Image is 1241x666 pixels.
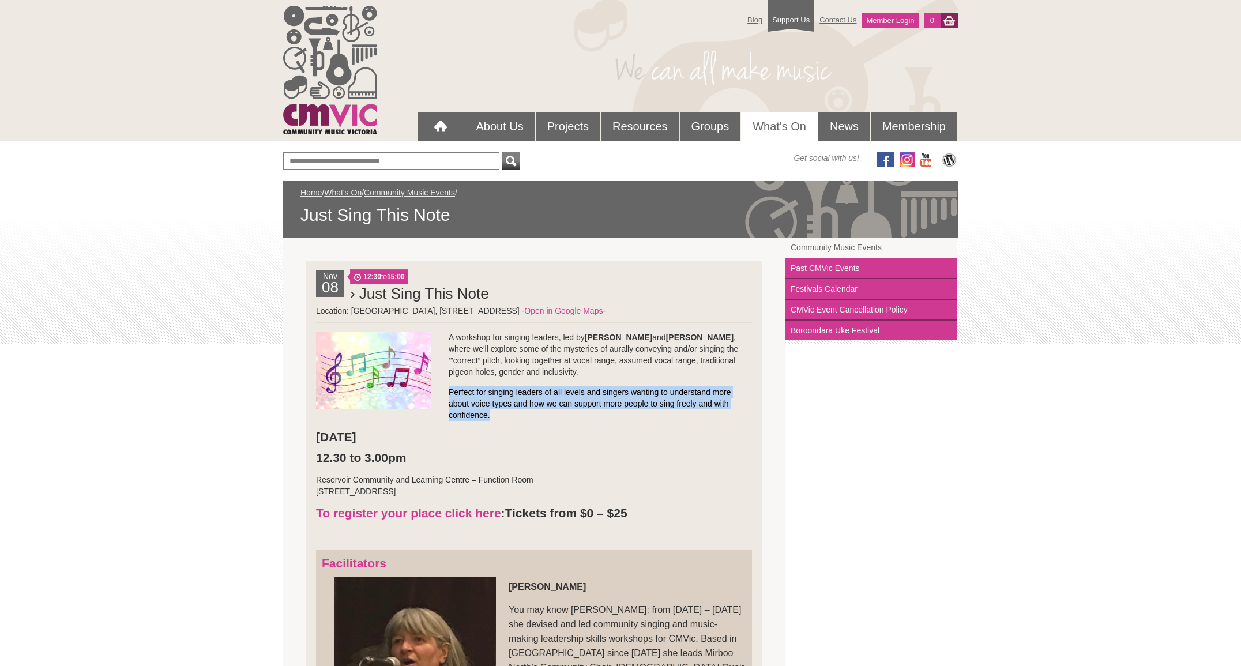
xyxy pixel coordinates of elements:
[794,152,859,164] span: Get social with us!
[300,204,941,226] span: Just Sing This Note
[316,506,752,521] h3: Tickets from $0 – $25
[785,300,957,321] a: CMVic Event Cancellation Policy
[316,332,752,378] p: A workshop for singing leaders, led by and , where we'll explore some of the mysteries of aurally...
[300,188,322,197] a: Home
[324,188,362,197] a: What's On
[316,270,344,297] div: Nov
[742,10,768,30] a: Blog
[785,238,957,258] a: Community Music Events
[785,279,957,300] a: Festivals Calendar
[680,112,741,141] a: Groups
[585,333,652,342] strong: [PERSON_NAME]
[941,152,958,167] img: CMVic Blog
[350,282,752,305] h2: › Just Sing This Note
[741,112,818,141] a: What's On
[316,451,406,464] strong: 12.30 to 3.00pm
[322,556,386,570] strong: Facilitators
[818,112,870,141] a: News
[814,10,862,30] a: Contact Us
[316,506,505,520] strong: :
[364,188,455,197] a: Community Music Events
[601,112,679,141] a: Resources
[862,13,918,28] a: Member Login
[283,6,377,134] img: cmvic_logo.png
[900,152,915,167] img: icon-instagram.png
[524,306,603,315] a: Open in Google Maps
[785,258,957,279] a: Past CMVic Events
[464,112,535,141] a: About Us
[319,282,341,297] h2: 08
[387,273,405,281] strong: 15:00
[316,386,752,421] p: Perfect for singing leaders of all levels and singers wanting to understand more about voice type...
[363,273,381,281] strong: 12:30
[536,112,600,141] a: Projects
[316,332,431,409] img: Rainbow-notes.jpg
[785,321,957,340] a: Boroondara Uke Festival
[509,582,586,592] strong: [PERSON_NAME]
[666,333,734,342] strong: [PERSON_NAME]
[871,112,957,141] a: Membership
[316,474,752,497] p: Reservoir Community and Learning Centre – Function Room [STREET_ADDRESS]
[316,506,501,520] a: To register your place click here
[924,13,941,28] a: 0
[300,187,941,226] div: / / /
[350,269,408,284] span: to
[316,430,356,443] strong: [DATE]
